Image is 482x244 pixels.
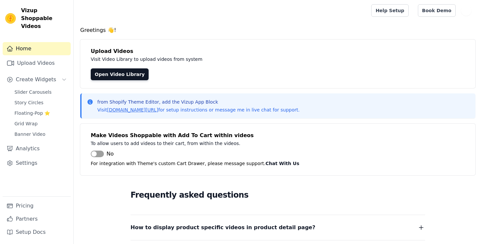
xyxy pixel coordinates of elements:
[418,4,456,17] a: Book Demo
[14,89,52,95] span: Slider Carousels
[14,120,37,127] span: Grid Wrap
[131,188,425,202] h2: Frequently asked questions
[91,159,465,167] p: For integration with Theme's custom Cart Drawer, please message support.
[11,109,71,118] a: Floating-Pop ⭐
[3,157,71,170] a: Settings
[3,226,71,239] a: Setup Docs
[5,13,16,24] img: Vizup
[91,47,465,55] h4: Upload Videos
[3,57,71,70] a: Upload Videos
[91,55,385,63] p: Visit Video Library to upload videos from system
[266,159,300,167] button: Chat With Us
[3,212,71,226] a: Partners
[14,110,50,116] span: Floating-Pop ⭐
[3,73,71,86] button: Create Widgets
[107,150,114,158] span: No
[91,139,385,147] p: To allow users to add videos to their cart, from within the videos.
[14,131,45,137] span: Banner Video
[80,26,475,34] h4: Greetings 👋!
[3,42,71,55] a: Home
[16,76,56,84] span: Create Widgets
[3,142,71,155] a: Analytics
[14,99,43,106] span: Story Circles
[11,98,71,107] a: Story Circles
[3,199,71,212] a: Pricing
[97,99,300,105] p: from Shopify Theme Editor, add the Vizup App Block
[91,68,149,80] a: Open Video Library
[11,119,71,128] a: Grid Wrap
[131,223,315,232] span: How to display product specific videos in product detail page?
[131,223,425,232] button: How to display product specific videos in product detail page?
[11,87,71,97] a: Slider Carousels
[371,4,408,17] a: Help Setup
[21,7,68,30] span: Vizup Shoppable Videos
[11,130,71,139] a: Banner Video
[107,107,158,112] a: [DOMAIN_NAME][URL]
[97,107,300,113] p: Visit for setup instructions or message me in live chat for support.
[91,132,465,139] h4: Make Videos Shoppable with Add To Cart within videos
[91,150,114,158] button: No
